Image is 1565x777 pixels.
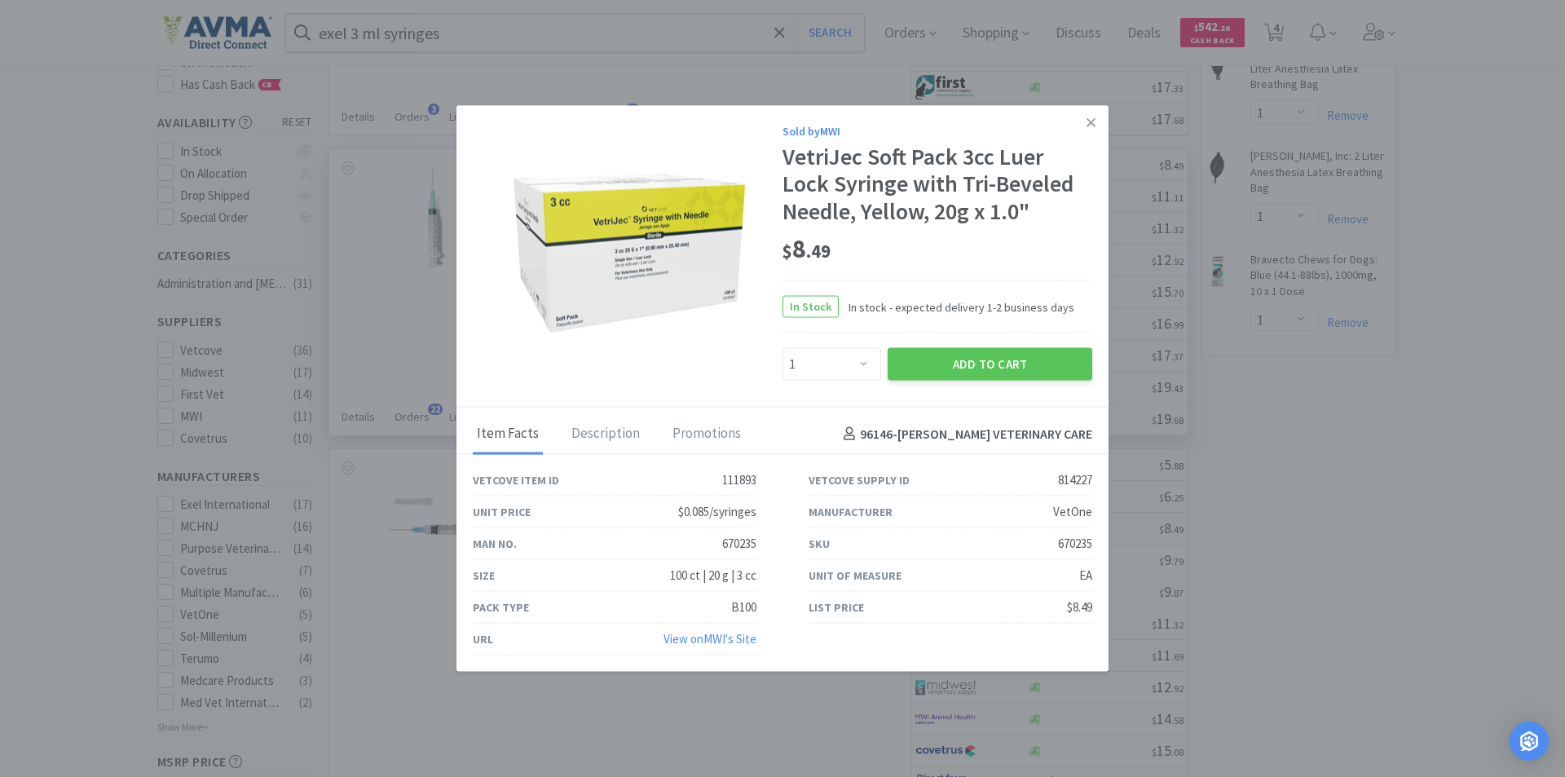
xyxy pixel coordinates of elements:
[806,239,831,262] span: . 49
[722,534,756,554] div: 670235
[782,143,1092,225] div: VetriJec Soft Pack 3cc Luer Lock Syringe with Tri-Beveled Needle, Yellow, 20g x 1.0"
[722,470,756,490] div: 111893
[473,471,559,489] div: Vetcove Item ID
[1510,722,1549,761] div: Open Intercom Messenger
[783,297,838,317] span: In Stock
[1053,502,1092,522] div: VetOne
[1058,470,1092,490] div: 814227
[731,598,756,617] div: B100
[809,503,893,521] div: Manufacturer
[809,535,830,553] div: SKU
[505,165,750,337] img: d6f18feb8fc64a52bce1c8b61268d907_814227.png
[567,414,644,455] div: Description
[782,232,831,264] span: 8
[473,503,531,521] div: Unit Price
[473,630,493,648] div: URL
[668,414,745,455] div: Promotions
[473,598,529,616] div: Pack Type
[1067,598,1092,617] div: $8.49
[809,471,910,489] div: Vetcove Supply ID
[473,567,495,585] div: Size
[473,414,543,455] div: Item Facts
[809,598,864,616] div: List Price
[839,298,1074,316] span: In stock - expected delivery 1-2 business days
[473,535,517,553] div: Man No.
[782,239,792,262] span: $
[1058,534,1092,554] div: 670235
[888,348,1092,381] button: Add to Cart
[837,424,1092,445] h4: 96146 - [PERSON_NAME] VETERINARY CARE
[782,121,1092,139] div: Sold by MWI
[678,502,756,522] div: $0.085/syringes
[1079,566,1092,585] div: EA
[663,631,756,647] a: View onMWI's Site
[670,566,756,585] div: 100 ct | 20 g | 3 cc
[809,567,902,585] div: Unit of Measure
